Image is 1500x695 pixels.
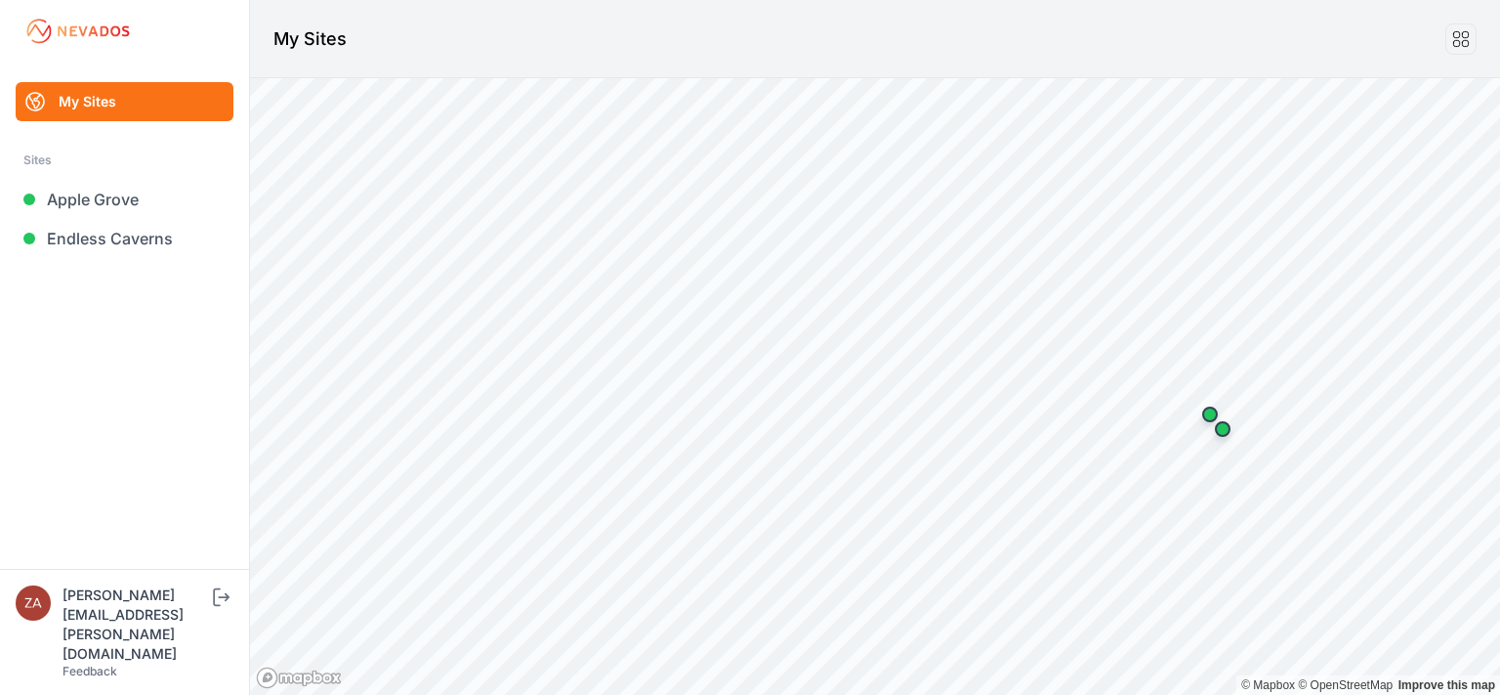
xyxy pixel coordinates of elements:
a: Map feedback [1398,678,1495,692]
h1: My Sites [273,25,347,53]
a: Endless Caverns [16,219,233,258]
img: Nevados [23,16,133,47]
div: Sites [23,149,226,172]
a: My Sites [16,82,233,121]
a: Feedback [62,664,117,678]
canvas: Map [250,78,1500,695]
img: zachary.brogan@energixrenewables.com [16,586,51,621]
a: Mapbox [1241,678,1295,692]
a: OpenStreetMap [1298,678,1393,692]
a: Mapbox logo [256,667,342,689]
div: [PERSON_NAME][EMAIL_ADDRESS][PERSON_NAME][DOMAIN_NAME] [62,586,209,664]
div: Map marker [1190,395,1229,434]
a: Apple Grove [16,180,233,219]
